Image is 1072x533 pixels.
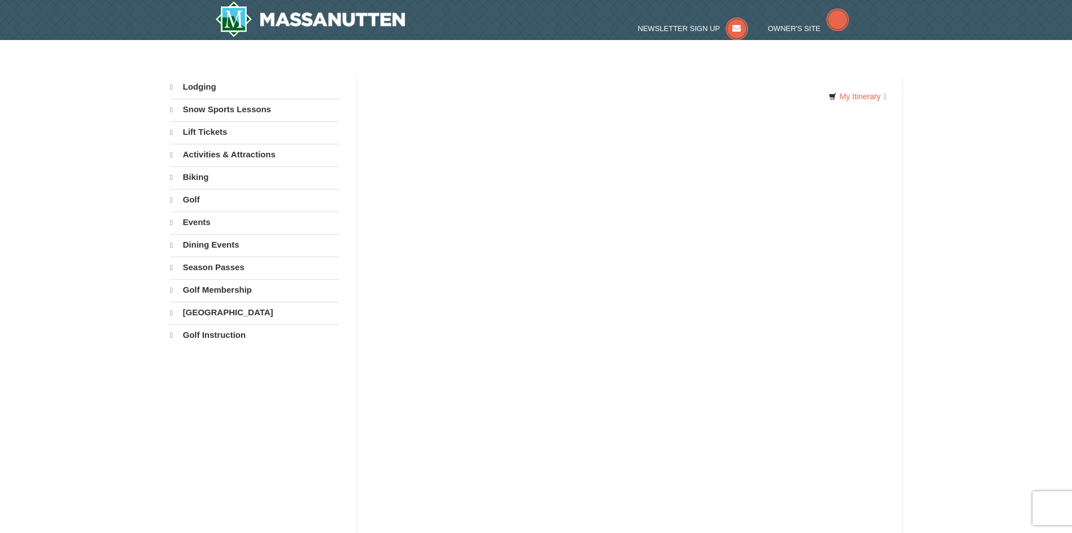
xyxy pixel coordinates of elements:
a: Lift Tickets [170,121,339,143]
span: Owner's Site [768,24,821,33]
a: Lodging [170,77,339,98]
a: [GEOGRAPHIC_DATA] [170,302,339,323]
img: Massanutten Resort Logo [215,1,406,37]
a: Snow Sports Lessons [170,99,339,120]
a: Newsletter Sign Up [638,24,748,33]
a: Golf Instruction [170,324,339,346]
a: Golf Membership [170,279,339,301]
a: Dining Events [170,234,339,256]
a: Events [170,212,339,233]
a: Season Passes [170,257,339,278]
a: My Itinerary [821,88,893,105]
a: Biking [170,166,339,188]
a: Owner's Site [768,24,849,33]
a: Massanutten Resort [215,1,406,37]
span: Newsletter Sign Up [638,24,720,33]
a: Activities & Attractions [170,144,339,165]
a: Golf [170,189,339,210]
